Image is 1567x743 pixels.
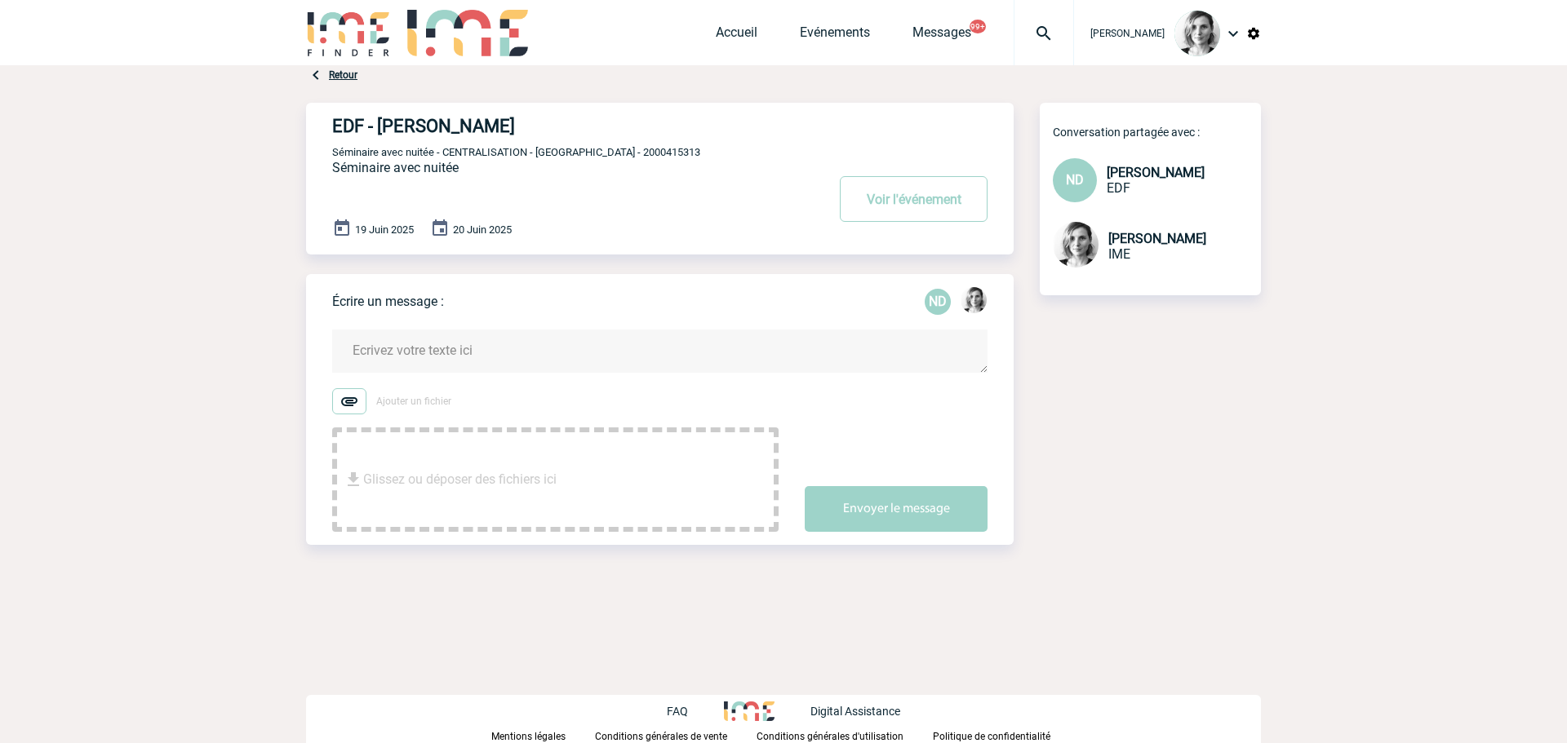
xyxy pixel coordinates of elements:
span: [PERSON_NAME] [1090,28,1165,39]
img: 103019-1.png [961,287,987,313]
button: Voir l'événement [840,176,988,222]
a: Conditions générales d'utilisation [757,728,933,743]
span: 19 Juin 2025 [355,223,414,236]
img: IME-Finder [306,10,391,56]
p: ND [925,289,951,315]
a: Conditions générales de vente [595,728,757,743]
span: Séminaire avec nuitée [332,160,459,175]
p: Conversation partagée avec : [1053,126,1261,139]
span: Ajouter un fichier [376,396,451,407]
img: http://www.idealmeetingsevents.fr/ [724,701,775,721]
p: Mentions légales [491,731,566,742]
a: Evénements [800,24,870,47]
p: Écrire un message : [332,294,444,309]
p: Conditions générales d'utilisation [757,731,903,742]
p: FAQ [667,705,688,718]
img: 103019-1.png [1053,222,1099,268]
img: file_download.svg [344,470,363,489]
h4: EDF - [PERSON_NAME] [332,116,777,136]
span: [PERSON_NAME] [1107,165,1205,180]
a: Retour [329,69,357,81]
div: Lydie TRELLU [961,287,987,316]
div: Nathalie DESVERGNE [925,289,951,315]
a: Politique de confidentialité [933,728,1076,743]
a: Messages [912,24,971,47]
span: Séminaire avec nuitée - CENTRALISATION - [GEOGRAPHIC_DATA] - 2000415313 [332,146,700,158]
button: Envoyer le message [805,486,988,532]
span: Glissez ou déposer des fichiers ici [363,439,557,520]
span: IME [1108,246,1130,262]
a: FAQ [667,702,724,718]
p: Conditions générales de vente [595,731,727,742]
span: EDF [1107,180,1130,196]
span: ND [1066,172,1084,188]
span: [PERSON_NAME] [1108,231,1206,246]
p: Digital Assistance [810,705,900,718]
a: Accueil [716,24,757,47]
a: Mentions légales [491,728,595,743]
img: 103019-1.png [1174,11,1220,56]
span: 20 Juin 2025 [453,223,512,236]
button: 99+ [970,20,986,33]
p: Politique de confidentialité [933,731,1050,742]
